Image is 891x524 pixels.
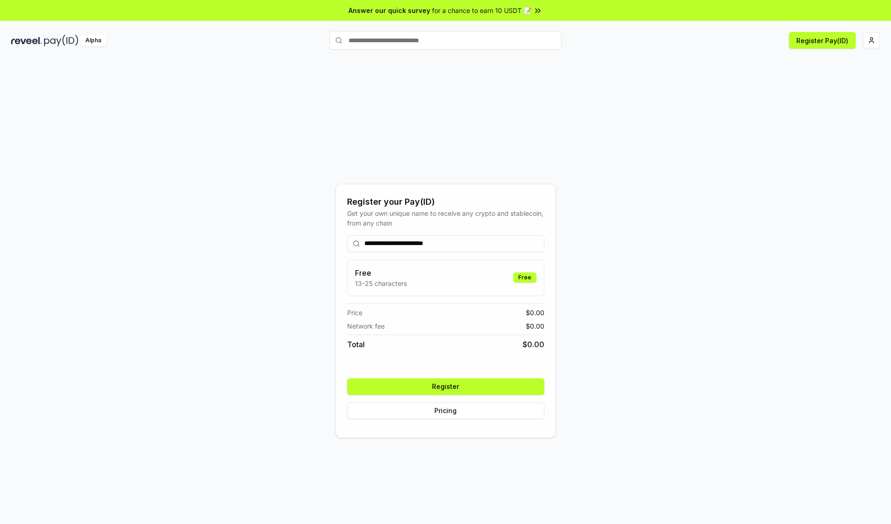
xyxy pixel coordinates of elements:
[11,35,42,46] img: reveel_dark
[513,272,536,283] div: Free
[355,267,407,278] h3: Free
[526,308,544,317] span: $ 0.00
[80,35,106,46] div: Alpha
[347,339,365,350] span: Total
[44,35,78,46] img: pay_id
[347,378,544,395] button: Register
[347,195,544,208] div: Register your Pay(ID)
[432,6,531,15] span: for a chance to earn 10 USDT 📝
[355,278,407,288] p: 13-25 characters
[347,208,544,228] div: Get your own unique name to receive any crypto and stablecoin, from any chain
[526,321,544,331] span: $ 0.00
[789,32,856,49] button: Register Pay(ID)
[523,339,544,350] span: $ 0.00
[347,321,385,331] span: Network fee
[349,6,430,15] span: Answer our quick survey
[347,402,544,419] button: Pricing
[347,308,362,317] span: Price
